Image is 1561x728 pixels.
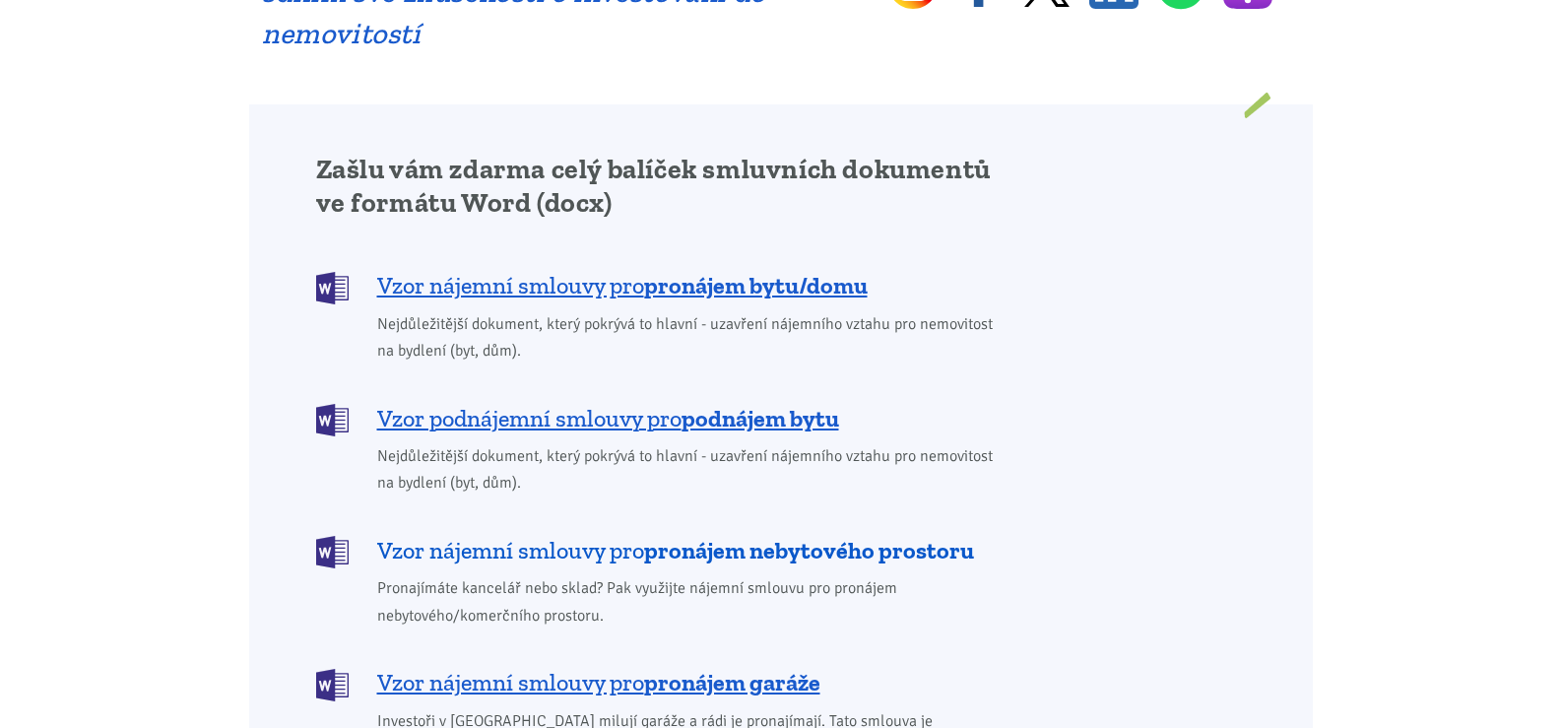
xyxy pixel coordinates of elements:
b: pronájem bytu/domu [644,271,868,299]
span: Vzor nájemní smlouvy pro [377,270,868,301]
span: Vzor podnájemní smlouvy pro [377,403,839,434]
a: Vzor nájemní smlouvy propronájem bytu/domu [316,270,1007,302]
a: Vzor nájemní smlouvy propronájem nebytového prostoru [316,534,1007,566]
a: Vzor podnájemní smlouvy propodnájem bytu [316,402,1007,434]
img: DOCX (Word) [316,536,349,568]
img: DOCX (Word) [316,272,349,304]
b: podnájem bytu [682,404,839,432]
h2: Zašlu vám zdarma celý balíček smluvních dokumentů ve formátu Word (docx) [316,153,1007,220]
span: Nejdůležitější dokument, který pokrývá to hlavní - uzavření nájemního vztahu pro nemovitost na by... [377,443,1007,496]
a: Vzor nájemní smlouvy propronájem garáže [316,667,1007,699]
img: DOCX (Word) [316,669,349,701]
b: pronájem garáže [644,668,820,696]
span: Vzor nájemní smlouvy pro [377,667,820,698]
b: pronájem nebytového prostoru [644,536,974,564]
span: Pronajímáte kancelář nebo sklad? Pak využijte nájemní smlouvu pro pronájem nebytového/komerčního ... [377,575,1007,629]
span: Nejdůležitější dokument, který pokrývá to hlavní - uzavření nájemního vztahu pro nemovitost na by... [377,311,1007,364]
img: DOCX (Word) [316,404,349,436]
span: Vzor nájemní smlouvy pro [377,535,974,566]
